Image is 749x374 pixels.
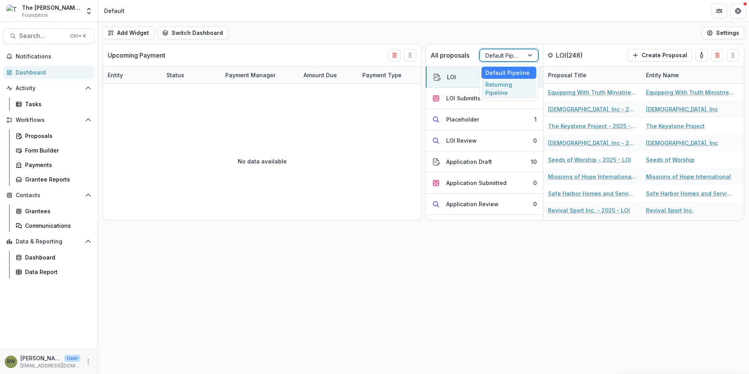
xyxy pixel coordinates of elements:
p: User [64,355,80,362]
div: LOI Review [446,136,477,145]
a: [DEMOGRAPHIC_DATA], Inc - 2025 - LOI [548,139,637,147]
a: Revival Sport Inc. [646,206,693,214]
div: Entity Name [641,67,739,84]
div: Dashboard [25,253,88,261]
a: Equipping With Truth Ministries Inc. - 2025 - LOI [548,88,637,96]
img: The Bolick Foundation [6,5,19,17]
a: Grantees [13,205,94,218]
button: Add Widget [103,27,154,39]
a: Communications [13,219,94,232]
div: Payment Manager [221,67,299,84]
a: The Keystone Project [646,122,705,130]
span: Data & Reporting [16,238,82,245]
a: [DEMOGRAPHIC_DATA], Inc - 2025 - LOI [548,105,637,113]
a: Safe Harbor Homes and Services [646,189,735,198]
button: More [83,357,93,367]
div: 0 [533,179,537,187]
div: Amount Due [299,67,358,84]
a: Equipping With Truth Ministries Inc. [646,88,735,96]
p: No data available [238,157,287,165]
div: Payment Manager [221,71,280,79]
div: 10 [531,158,537,166]
div: Blair White [7,359,15,364]
button: Open Contacts [3,189,94,202]
a: Grantee Reports [13,173,94,186]
div: Placeholder [446,115,479,123]
p: All proposals [431,51,469,60]
div: Proposal Title [543,71,591,79]
div: Default Pipeline [481,67,536,79]
button: Placeholder1 [426,109,543,130]
div: Grantee Reports [25,175,88,183]
nav: breadcrumb [101,5,128,16]
a: Proposals [13,129,94,142]
div: Ctrl + K [69,32,88,40]
span: Contacts [16,192,82,199]
a: Safe Harbor Homes and Services - 2025 - LOI [548,189,637,198]
p: Upcoming Payment [108,51,165,60]
a: Dashboard [13,251,94,264]
span: Activity [16,85,82,92]
button: Application Draft10 [426,151,543,172]
div: Form Builder [25,146,88,154]
div: Communications [25,221,88,230]
a: Payments [13,158,94,171]
div: Proposal Title [543,67,641,84]
div: Proposals [25,132,88,140]
button: Delete card [388,49,401,62]
div: Entity [103,67,162,84]
a: The Keystone Project - 2025 - LOI [548,122,637,130]
div: 0 [533,136,537,145]
div: Entity [103,71,128,79]
button: Application Review0 [426,194,543,215]
span: Search... [19,32,65,40]
p: [PERSON_NAME] [20,354,61,362]
button: Open Workflows [3,114,94,126]
div: Payment Type [358,67,416,84]
button: Drag [727,49,739,62]
div: Returning Pipeline [481,79,536,99]
a: Seeds of Worship [646,156,695,164]
p: [EMAIL_ADDRESS][DOMAIN_NAME] [20,362,80,369]
div: Grantees [25,207,88,215]
div: Dashboard [16,68,88,76]
div: 0 [533,200,537,208]
a: Missions of Hope International [646,172,731,181]
button: Delete card [711,49,724,62]
a: Dashboard [3,66,94,79]
button: Open Activity [3,82,94,94]
div: Due Date [416,67,475,84]
div: Tasks [25,100,88,108]
button: LOI Review0 [426,130,543,151]
div: Application Review [446,200,499,208]
div: 1 [534,115,537,123]
button: Drag [404,49,416,62]
div: Status [162,67,221,84]
button: Get Help [730,3,746,19]
a: [DEMOGRAPHIC_DATA], Inc [646,105,718,113]
button: Open entity switcher [83,3,94,19]
button: Application Submitted0 [426,172,543,194]
div: Data Report [25,268,88,276]
span: Foundation [22,12,48,19]
a: Data Report [13,265,94,278]
div: Payments [25,161,88,169]
div: Status [162,71,189,79]
a: Revival Sport Inc. - 2025 - LOI [548,206,630,214]
p: LOI ( 248 ) [556,51,615,60]
a: Seeds of Worship - 2025 - LOI [548,156,631,164]
a: [DEMOGRAPHIC_DATA], Inc [646,139,718,147]
div: Application Submitted [446,179,507,187]
div: Payment Type [358,71,406,79]
button: Partners [711,3,727,19]
a: Missions of Hope International - 2025 - LOI [548,172,637,181]
button: Settings [702,27,744,39]
a: Form Builder [13,144,94,157]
